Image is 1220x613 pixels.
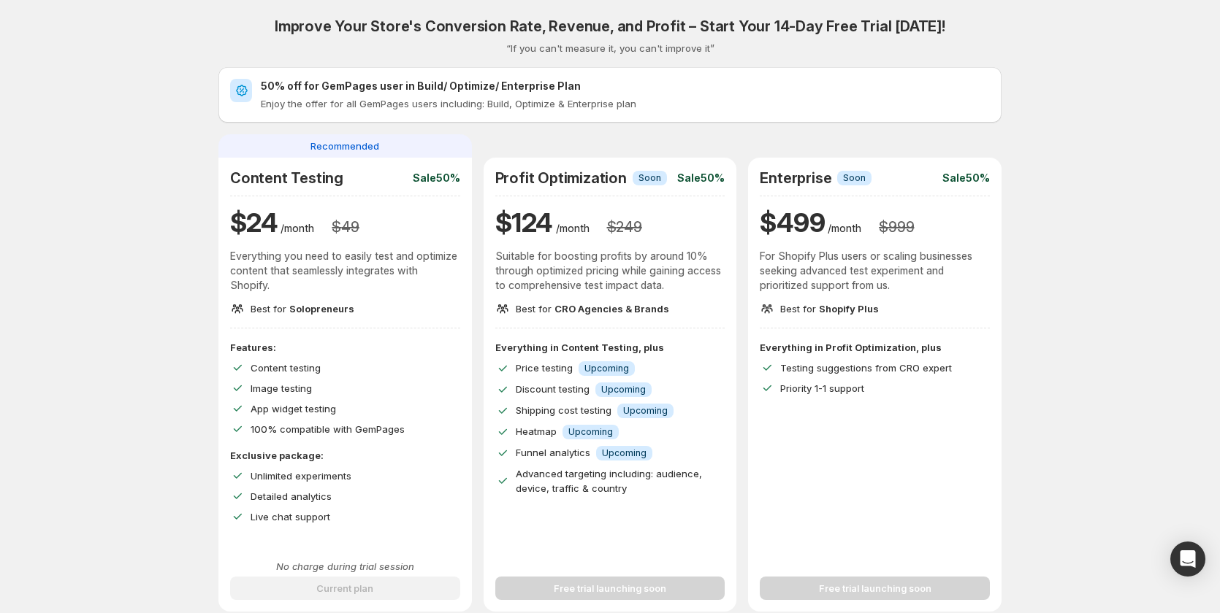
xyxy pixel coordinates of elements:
h2: Improve Your Store's Conversion Rate, Revenue, and Profit – Start Your 14-Day Free Trial [DATE]! [275,18,945,35]
span: Upcoming [602,447,647,459]
p: Best for [516,301,669,316]
span: Shipping cost testing [516,404,611,416]
p: Exclusive package: [230,448,460,463]
p: Best for [780,301,879,316]
p: /month [828,221,861,236]
h2: Enterprise [760,169,831,187]
div: Open Intercom Messenger [1170,541,1205,577]
p: Sale 50% [413,171,460,185]
span: Priority 1-1 support [780,382,864,394]
span: Image testing [251,382,312,394]
span: Unlimited experiments [251,470,351,482]
p: Suitable for boosting profits by around 10% through optimized pricing while gaining access to com... [495,249,725,293]
span: CRO Agencies & Brands [554,303,669,315]
span: Soon [843,172,866,184]
p: Everything in Profit Optimization, plus [760,340,990,355]
p: /month [556,221,590,236]
span: Funnel analytics [516,447,590,458]
span: App widget testing [251,403,336,415]
h3: $ 999 [879,218,914,236]
span: Upcoming [623,405,668,417]
p: “If you can't measure it, you can't improve it” [506,41,714,55]
p: Enjoy the offer for all GemPages users including: Build, Optimize & Enterprise plan [261,96,990,111]
h1: $ 24 [230,205,278,240]
span: Advanced targeting including: audience, device, traffic & country [516,468,702,494]
h2: 50% off for GemPages user in Build/ Optimize/ Enterprise Plan [261,79,990,93]
p: Sale 50% [677,171,725,185]
span: Soon [638,172,661,184]
span: Shopify Plus [819,303,879,315]
span: Heatmap [516,425,557,437]
p: Features: [230,340,460,355]
span: Recommended [310,139,379,153]
span: Detailed analytics [251,490,332,502]
h3: $ 249 [607,218,642,236]
span: Solopreneurs [289,303,354,315]
h1: $ 124 [495,205,553,240]
h2: Profit Optimization [495,169,627,187]
p: No charge during trial session [230,559,460,574]
span: Content testing [251,362,321,374]
span: Discount testing [516,383,590,395]
span: Upcoming [584,363,629,374]
span: Price testing [516,362,573,374]
span: Live chat support [251,511,330,523]
p: Sale 50% [942,171,990,185]
p: Best for [251,301,354,316]
h1: $ 499 [760,205,825,240]
h3: $ 49 [332,218,359,236]
p: Everything in Content Testing, plus [495,340,725,355]
span: Upcoming [568,426,613,438]
span: 100% compatible with GemPages [251,423,405,435]
p: Everything you need to easily test and optimize content that seamlessly integrates with Shopify. [230,249,460,293]
p: For Shopify Plus users or scaling businesses seeking advanced test experiment and prioritized sup... [760,249,990,293]
span: Testing suggestions from CRO expert [780,362,952,374]
p: /month [281,221,314,236]
span: Upcoming [601,384,646,396]
h2: Content Testing [230,169,343,187]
